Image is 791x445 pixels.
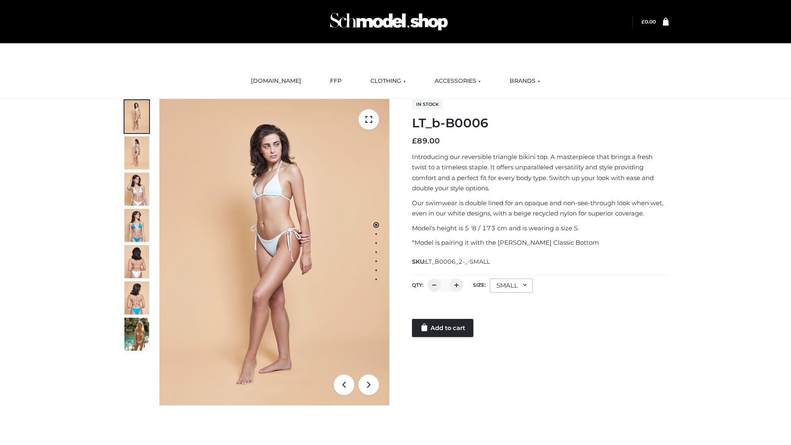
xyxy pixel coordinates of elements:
[245,72,307,90] a: [DOMAIN_NAME]
[428,72,487,90] a: ACCESSORIES
[426,258,490,265] span: LT_B0006_2-_-SMALL
[412,116,669,131] h1: LT_b-B0006
[412,198,669,219] p: Our swimwear is double lined for an opaque and non-see-through look when wet, even in our white d...
[124,245,149,278] img: ArielClassicBikiniTop_CloudNine_AzureSky_OW114ECO_7-scaled.jpg
[412,319,473,337] a: Add to cart
[412,282,424,288] label: QTY:
[412,136,440,145] bdi: 89.00
[412,223,669,234] p: Model’s height is 5 ‘8 / 173 cm and is wearing a size S.
[490,279,533,293] div: SMALL
[412,257,491,267] span: SKU:
[473,282,486,288] label: Size:
[124,100,149,133] img: ArielClassicBikiniTop_CloudNine_AzureSky_OW114ECO_1-scaled.jpg
[412,136,417,145] span: £
[324,72,348,90] a: FFP
[412,237,669,248] p: *Model is pairing it with the [PERSON_NAME] Classic Bottom
[364,72,412,90] a: CLOTHING
[124,318,149,351] img: Arieltop_CloudNine_AzureSky2.jpg
[412,152,669,194] p: Introducing our reversible triangle bikini top. A masterpiece that brings a fresh twist to a time...
[641,19,645,25] span: £
[124,136,149,169] img: ArielClassicBikiniTop_CloudNine_AzureSky_OW114ECO_2-scaled.jpg
[124,173,149,206] img: ArielClassicBikiniTop_CloudNine_AzureSky_OW114ECO_3-scaled.jpg
[641,19,656,25] a: £0.00
[503,72,546,90] a: BRANDS
[159,99,389,405] img: ArielClassicBikiniTop_CloudNine_AzureSky_OW114ECO_1
[327,5,451,38] img: Schmodel Admin 964
[641,19,656,25] bdi: 0.00
[412,99,443,109] span: In stock
[124,281,149,314] img: ArielClassicBikiniTop_CloudNine_AzureSky_OW114ECO_8-scaled.jpg
[124,209,149,242] img: ArielClassicBikiniTop_CloudNine_AzureSky_OW114ECO_4-scaled.jpg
